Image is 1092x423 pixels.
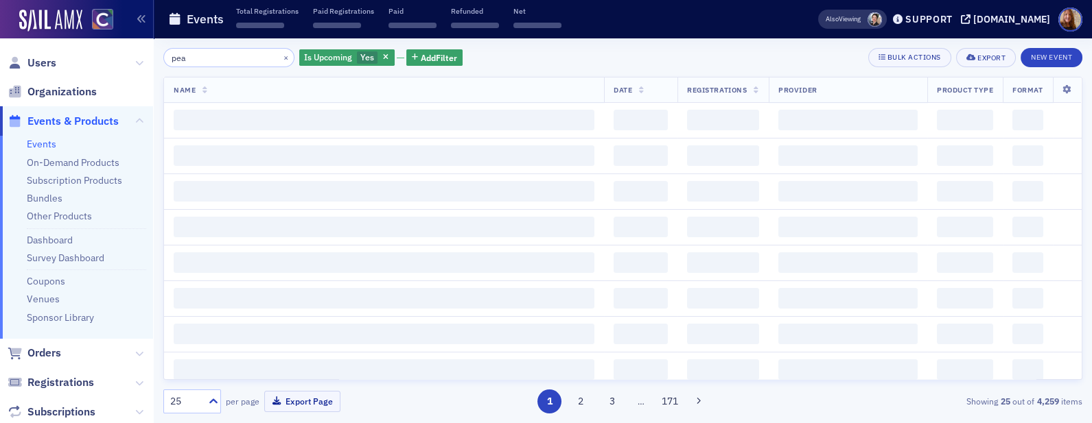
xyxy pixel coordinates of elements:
div: Support [905,13,953,25]
span: ‌ [687,145,759,166]
span: ‌ [513,23,561,28]
span: ‌ [614,181,668,202]
a: Events & Products [8,114,119,129]
a: Coupons [27,275,65,287]
a: Survey Dashboard [27,252,104,264]
span: Registrations [27,375,94,390]
a: Sponsor Library [27,311,94,324]
span: Name [174,85,196,95]
span: ‌ [1012,110,1043,130]
a: Users [8,56,56,71]
h1: Events [187,11,224,27]
span: Date [614,85,632,95]
button: New Event [1021,48,1082,67]
span: ‌ [1012,181,1043,202]
span: ‌ [614,217,668,237]
span: ‌ [174,110,594,130]
div: Showing out of items [786,395,1082,407]
p: Refunded [451,6,499,16]
span: ‌ [937,217,993,237]
span: Viewing [826,14,861,24]
a: Bundles [27,192,62,204]
span: ‌ [614,288,668,309]
span: ‌ [687,217,759,237]
span: ‌ [778,110,918,130]
a: Events [27,138,56,150]
span: ‌ [687,110,759,130]
button: Export [956,48,1016,67]
div: Bulk Actions [887,53,941,61]
a: New Event [1021,50,1082,62]
button: Bulk Actions [868,48,951,67]
a: Venues [27,293,60,305]
span: ‌ [1012,359,1043,380]
a: Orders [8,346,61,361]
input: Search… [163,48,294,67]
button: [DOMAIN_NAME] [961,14,1055,24]
a: Subscriptions [8,404,95,420]
span: ‌ [174,217,594,237]
span: ‌ [174,145,594,166]
p: Total Registrations [236,6,299,16]
span: ‌ [388,23,437,28]
span: ‌ [778,181,918,202]
span: Format [1012,85,1043,95]
div: 25 [170,394,200,409]
span: Organizations [27,84,97,99]
span: ‌ [313,23,361,28]
a: View Homepage [82,9,113,32]
span: ‌ [687,288,759,309]
span: ‌ [937,110,993,130]
span: ‌ [778,288,918,309]
span: Add Filter [421,51,457,64]
span: Profile [1058,8,1082,32]
a: Other Products [27,210,92,222]
span: ‌ [687,359,759,380]
span: Subscriptions [27,404,95,420]
img: SailAMX [19,10,82,32]
span: ‌ [174,252,594,273]
a: Organizations [8,84,97,99]
button: 1 [537,389,561,413]
div: Also [826,14,839,23]
span: ‌ [1012,145,1043,166]
span: ‌ [1012,288,1043,309]
span: ‌ [236,23,284,28]
span: Registrations [687,85,747,95]
span: ‌ [778,217,918,237]
label: per page [226,395,259,407]
span: ‌ [1012,217,1043,237]
span: ‌ [174,359,594,380]
p: Paid [388,6,437,16]
span: ‌ [174,288,594,309]
div: Yes [299,49,395,67]
span: ‌ [937,252,993,273]
span: Orders [27,346,61,361]
a: On-Demand Products [27,156,119,169]
span: ‌ [614,359,668,380]
a: Dashboard [27,234,73,246]
span: ‌ [778,252,918,273]
span: Users [27,56,56,71]
span: ‌ [937,359,993,380]
span: ‌ [937,324,993,344]
span: ‌ [614,110,668,130]
span: ‌ [937,145,993,166]
span: ‌ [1012,252,1043,273]
button: Export Page [264,391,340,412]
span: Yes [360,51,374,62]
span: ‌ [614,324,668,344]
span: … [631,395,651,407]
span: Events & Products [27,114,119,129]
span: Product Type [937,85,993,95]
img: SailAMX [92,9,113,30]
span: ‌ [778,359,918,380]
button: × [280,51,292,63]
span: ‌ [687,252,759,273]
div: Export [977,54,1006,62]
button: 171 [658,389,682,413]
span: ‌ [937,181,993,202]
span: ‌ [174,181,594,202]
span: ‌ [687,181,759,202]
